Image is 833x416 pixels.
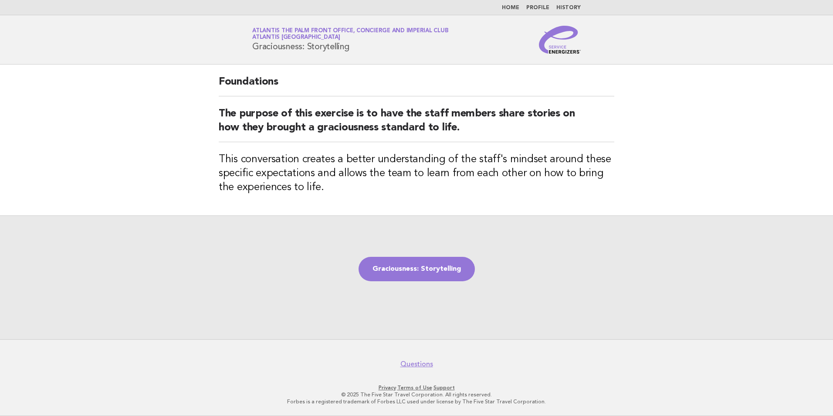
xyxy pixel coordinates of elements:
[219,153,614,194] h3: This conversation creates a better understanding of the staff's mindset around these specific exp...
[150,391,683,398] p: © 2025 The Five Star Travel Corporation. All rights reserved.
[502,5,519,10] a: Home
[252,28,448,51] h1: Graciousness: Storytelling
[526,5,549,10] a: Profile
[150,398,683,405] p: Forbes is a registered trademark of Forbes LLC used under license by The Five Star Travel Corpora...
[252,28,448,40] a: Atlantis The Palm Front Office, Concierge and Imperial ClubAtlantis [GEOGRAPHIC_DATA]
[400,360,433,368] a: Questions
[150,384,683,391] p: · ·
[433,385,455,391] a: Support
[556,5,581,10] a: History
[539,26,581,54] img: Service Energizers
[397,385,432,391] a: Terms of Use
[359,257,475,281] a: Graciousness: Storytelling
[219,75,614,96] h2: Foundations
[379,385,396,391] a: Privacy
[252,35,340,41] span: Atlantis [GEOGRAPHIC_DATA]
[219,107,614,142] h2: The purpose of this exercise is to have the staff members share stories on how they brought a gra...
